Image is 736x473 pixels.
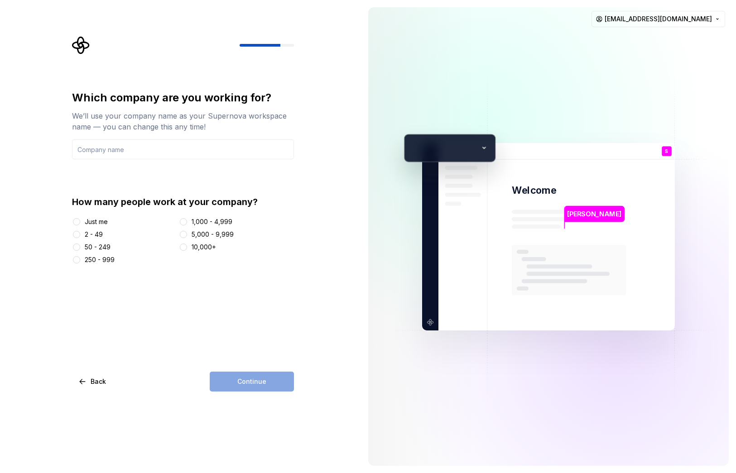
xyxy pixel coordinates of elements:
[85,243,111,252] div: 50 - 249
[85,255,115,264] div: 250 - 999
[72,36,90,54] svg: Supernova Logo
[512,184,556,197] p: Welcome
[85,217,108,226] div: Just me
[192,243,216,252] div: 10,000+
[605,14,712,24] span: [EMAIL_ADDRESS][DOMAIN_NAME]
[665,148,668,153] p: S
[85,230,103,239] div: 2 - 49
[72,139,294,159] input: Company name
[72,91,294,105] div: Which company are you working for?
[72,372,114,392] button: Back
[72,110,294,132] div: We’ll use your company name as your Supernova workspace name — you can change this any time!
[192,217,232,226] div: 1,000 - 4,999
[192,230,234,239] div: 5,000 - 9,999
[91,377,106,386] span: Back
[72,196,294,208] div: How many people work at your company?
[592,11,725,27] button: [EMAIL_ADDRESS][DOMAIN_NAME]
[567,209,621,219] p: [PERSON_NAME]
